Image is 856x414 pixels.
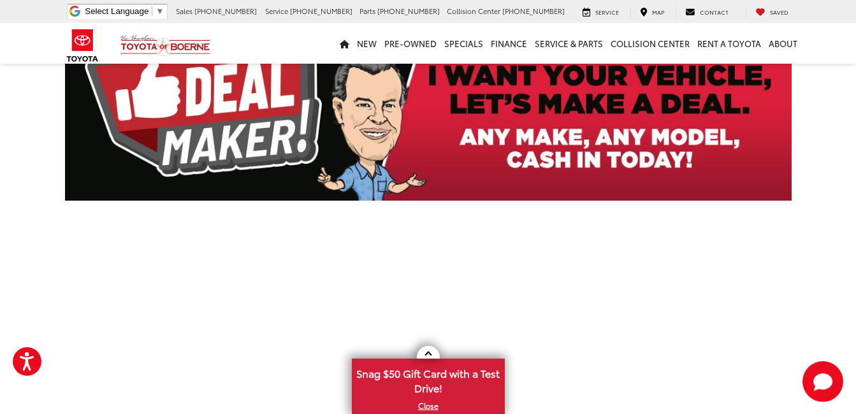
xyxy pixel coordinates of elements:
a: My Saved Vehicles [746,7,798,17]
span: Service [265,6,288,16]
a: Service & Parts: Opens in a new tab [531,23,607,64]
span: Saved [770,8,788,16]
span: Select Language [85,6,149,16]
span: [PHONE_NUMBER] [377,6,440,16]
span: Collision Center [447,6,500,16]
span: ▼ [156,6,164,16]
a: Pre-Owned [381,23,440,64]
a: Contact [676,7,738,17]
a: Home [336,23,353,64]
a: Finance [487,23,531,64]
button: Toggle Chat Window [802,361,843,402]
a: Map [630,7,674,17]
img: DealMaker [65,19,792,201]
a: Collision Center [607,23,693,64]
span: Snag $50 Gift Card with a Test Drive! [353,360,504,399]
span: [PHONE_NUMBER] [502,6,565,16]
span: Map [652,8,664,16]
span: [PHONE_NUMBER] [194,6,257,16]
svg: Start Chat [802,361,843,402]
a: Rent a Toyota [693,23,765,64]
span: [PHONE_NUMBER] [290,6,352,16]
a: Select Language​ [85,6,164,16]
span: Parts [359,6,375,16]
a: About [765,23,801,64]
span: Sales [176,6,192,16]
img: Vic Vaughan Toyota of Boerne [120,34,211,57]
a: Specials [440,23,487,64]
span: Service [595,8,619,16]
a: Service [573,7,628,17]
span: Contact [700,8,729,16]
a: New [353,23,381,64]
img: Toyota [59,25,106,66]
